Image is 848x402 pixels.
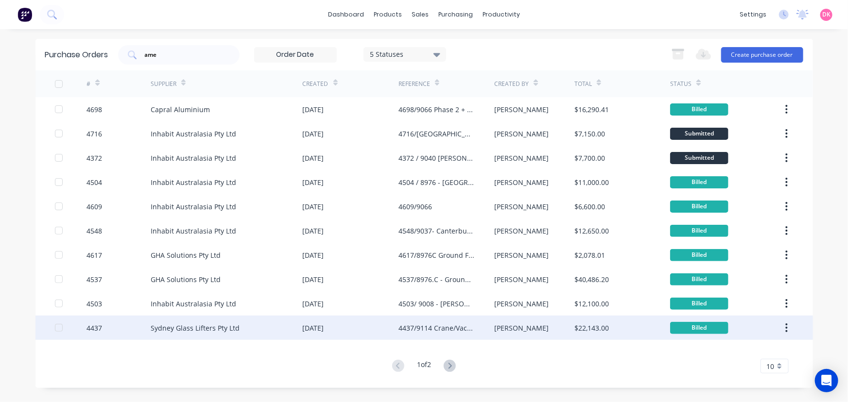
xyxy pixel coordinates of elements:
div: 4609 [87,201,102,212]
div: # [87,80,90,88]
div: 4372 / 9040 [PERSON_NAME] [398,153,475,163]
input: Order Date [255,48,336,62]
div: settings [735,7,771,22]
div: Billed [670,273,728,285]
div: [PERSON_NAME] [494,129,549,139]
div: Open Intercom Messenger [815,369,838,392]
div: Submitted [670,128,728,140]
a: dashboard [323,7,369,22]
div: Submitted [670,152,728,164]
div: $40,486.20 [574,274,609,285]
div: $12,100.00 [574,299,609,309]
div: Inhabit Australasia Pty Ltd [151,226,236,236]
div: Billed [670,201,728,213]
div: Supplier [151,80,176,88]
div: GHA Solutions Pty Ltd [151,250,221,260]
div: Inhabit Australasia Pty Ltd [151,299,236,309]
div: $7,700.00 [574,153,605,163]
div: Created [303,80,329,88]
div: Billed [670,322,728,334]
div: [PERSON_NAME] [494,323,549,333]
div: [DATE] [303,299,324,309]
div: 4504 [87,177,102,187]
div: 4548 [87,226,102,236]
div: Billed [670,298,728,310]
div: 4537/8976.C - Ground Floor Frameless door hardware [398,274,475,285]
div: [DATE] [303,104,324,115]
input: Search purchase orders... [144,50,225,60]
div: 4617 [87,250,102,260]
div: Capral Aluminium [151,104,210,115]
div: 4437/9114 Crane/Vacuum/A frame hire. [398,323,475,333]
div: purchasing [433,7,478,22]
div: Sydney Glass Lifters Pty Ltd [151,323,240,333]
div: [PERSON_NAME] [494,201,549,212]
span: DK [822,10,831,19]
div: [DATE] [303,129,324,139]
div: Total [574,80,592,88]
div: Created By [494,80,529,88]
div: 4504 / 8976 - [GEOGRAPHIC_DATA] [398,177,475,187]
div: 4372 [87,153,102,163]
span: 10 [767,361,775,371]
div: 4437 [87,323,102,333]
div: [DATE] [303,226,324,236]
div: [DATE] [303,250,324,260]
div: $11,000.00 [574,177,609,187]
div: productivity [478,7,525,22]
div: sales [407,7,433,22]
div: $12,650.00 [574,226,609,236]
div: Status [670,80,692,88]
div: 4617/8976C Ground Floor Frameless hardware [398,250,475,260]
div: 1 of 2 [417,359,431,373]
div: Purchase Orders [45,49,108,61]
div: [PERSON_NAME] [494,177,549,187]
div: products [369,7,407,22]
div: [PERSON_NAME] [494,250,549,260]
img: Factory [17,7,32,22]
div: [PERSON_NAME] [494,104,549,115]
div: 4548/9037- Canterbury Leisure & Aquatic centre [398,226,475,236]
div: 4716 [87,129,102,139]
div: 4503/ 9008 - [PERSON_NAME] [398,299,475,309]
div: Inhabit Australasia Pty Ltd [151,153,236,163]
div: Billed [670,103,728,116]
div: Billed [670,225,728,237]
div: [DATE] [303,274,324,285]
div: [DATE] [303,201,324,212]
div: $6,600.00 [574,201,605,212]
div: 4609/9066 [398,201,432,212]
div: Reference [398,80,430,88]
div: 4716/[GEOGRAPHIC_DATA] [398,129,475,139]
div: Billed [670,176,728,188]
div: $16,290.41 [574,104,609,115]
div: Billed [670,249,728,261]
div: 5 Statuses [370,49,439,59]
div: $22,143.00 [574,323,609,333]
div: 4698 [87,104,102,115]
div: $2,078.01 [574,250,605,260]
div: 4698/9066 Phase 2 + C/Wall Sub Frames [398,104,475,115]
div: Inhabit Australasia Pty Ltd [151,129,236,139]
button: Create purchase order [721,47,803,63]
div: GHA Solutions Pty Ltd [151,274,221,285]
div: Inhabit Australasia Pty Ltd [151,201,236,212]
div: [DATE] [303,153,324,163]
div: Inhabit Australasia Pty Ltd [151,177,236,187]
div: [PERSON_NAME] [494,274,549,285]
div: [PERSON_NAME] [494,226,549,236]
div: 4503 [87,299,102,309]
div: $7,150.00 [574,129,605,139]
div: [PERSON_NAME] [494,153,549,163]
div: [DATE] [303,323,324,333]
div: [DATE] [303,177,324,187]
div: 4537 [87,274,102,285]
div: [PERSON_NAME] [494,299,549,309]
